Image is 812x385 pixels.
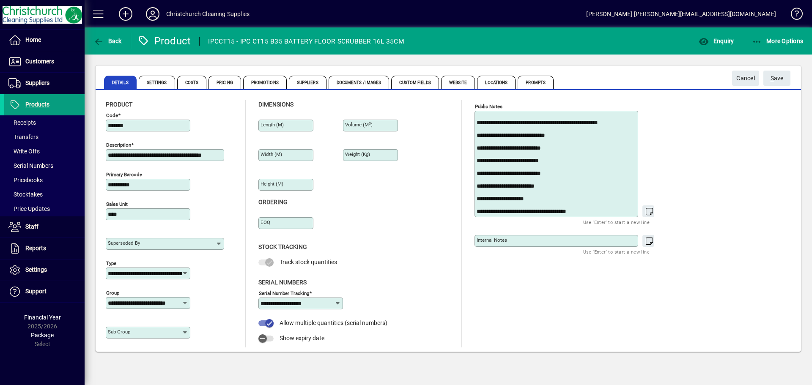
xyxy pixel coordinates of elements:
[583,247,650,257] mat-hint: Use 'Enter' to start a new line
[108,329,130,335] mat-label: Sub group
[4,259,85,281] a: Settings
[771,71,784,85] span: ave
[8,177,43,183] span: Pricebooks
[4,144,85,158] a: Write Offs
[4,216,85,238] a: Staff
[345,122,373,128] mat-label: Volume (m )
[25,223,38,230] span: Staff
[85,33,131,49] app-page-header-button: Back
[8,205,50,212] span: Price Updates
[369,121,371,126] sup: 3
[139,6,166,22] button: Profile
[771,75,774,82] span: S
[166,7,250,21] div: Christchurch Cleaning Supplies
[112,6,139,22] button: Add
[106,112,118,118] mat-label: Code
[106,142,131,148] mat-label: Description
[4,202,85,216] a: Price Updates
[732,71,759,86] button: Cancel
[25,288,47,295] span: Support
[763,71,790,86] button: Save
[25,245,46,251] span: Reports
[261,219,270,225] mat-label: EOQ
[258,279,307,286] span: Serial Numbers
[261,151,282,157] mat-label: Width (m)
[258,243,307,250] span: Stock Tracking
[91,33,124,49] button: Back
[345,151,370,157] mat-label: Weight (Kg)
[25,79,49,86] span: Suppliers
[8,148,40,155] span: Write Offs
[108,240,140,246] mat-label: Superseded by
[137,34,191,48] div: Product
[518,76,554,89] span: Prompts
[93,38,122,44] span: Back
[4,73,85,94] a: Suppliers
[699,38,734,44] span: Enquiry
[391,76,439,89] span: Custom Fields
[329,76,390,89] span: Documents / Images
[697,33,736,49] button: Enquiry
[261,122,284,128] mat-label: Length (m)
[4,238,85,259] a: Reports
[280,319,387,326] span: Allow multiple quantities (serial numbers)
[104,76,137,89] span: Details
[4,51,85,72] a: Customers
[8,191,43,198] span: Stocktakes
[8,119,36,126] span: Receipts
[139,76,175,89] span: Settings
[106,260,116,266] mat-label: Type
[8,162,53,169] span: Serial Numbers
[261,181,283,187] mat-label: Height (m)
[243,76,287,89] span: Promotions
[4,187,85,202] a: Stocktakes
[4,30,85,51] a: Home
[475,104,502,109] mat-label: Public Notes
[4,115,85,130] a: Receipts
[177,76,207,89] span: Costs
[25,101,49,108] span: Products
[258,199,288,205] span: Ordering
[25,58,54,65] span: Customers
[4,130,85,144] a: Transfers
[477,76,516,89] span: Locations
[4,158,85,173] a: Serial Numbers
[280,259,337,265] span: Track stock quantities
[750,33,806,49] button: More Options
[24,314,61,321] span: Financial Year
[736,71,755,85] span: Cancel
[208,35,404,48] div: IPCCT15 - IPC CT15 B35 BATTERY FLOOR SCRUBBER 16L 35CM
[4,173,85,187] a: Pricebooks
[441,76,475,89] span: Website
[258,101,294,108] span: Dimensions
[583,217,650,227] mat-hint: Use 'Enter' to start a new line
[25,36,41,43] span: Home
[106,201,128,207] mat-label: Sales unit
[289,76,326,89] span: Suppliers
[4,281,85,302] a: Support
[106,290,119,296] mat-label: Group
[586,7,776,21] div: [PERSON_NAME] [PERSON_NAME][EMAIL_ADDRESS][DOMAIN_NAME]
[31,332,54,339] span: Package
[208,76,241,89] span: Pricing
[25,266,47,273] span: Settings
[8,134,38,140] span: Transfers
[785,2,801,29] a: Knowledge Base
[106,172,142,177] mat-label: Primary barcode
[752,38,804,44] span: More Options
[106,101,132,108] span: Product
[280,335,324,341] span: Show expiry date
[477,237,507,243] mat-label: Internal Notes
[259,290,309,296] mat-label: Serial Number tracking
